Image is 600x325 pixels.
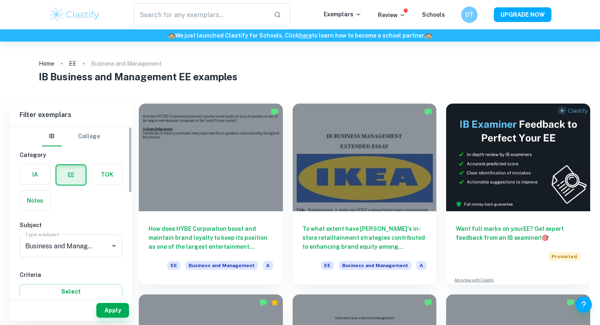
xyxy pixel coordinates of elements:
a: here [299,32,312,39]
h6: DT [465,10,474,19]
a: How does HYBE Corporation boost and maintain brand loyalty to keep its position as one of the lar... [139,104,283,285]
img: Marked [424,108,432,116]
button: Apply [96,303,129,318]
span: Business and Management [339,261,411,270]
button: College [78,127,100,146]
h6: We just launched Clastify for Schools. Click to learn how to become a school partner. [2,31,598,40]
h6: Subject [20,221,122,230]
button: Select [20,284,122,299]
img: Thumbnail [446,104,590,211]
div: Premium [271,298,279,307]
span: 🎯 [542,234,549,241]
span: EE [321,261,334,270]
button: TOK [92,165,122,184]
img: Marked [259,298,267,307]
button: Open [108,240,120,252]
div: Filter type choice [42,127,100,146]
img: Clastify logo [49,7,100,23]
img: Marked [424,298,432,307]
span: A [263,261,273,270]
img: Marked [567,298,575,307]
a: Advertise with Clastify [454,277,494,283]
a: Home [39,58,54,69]
p: Business and Management [91,59,162,68]
button: Help and Feedback [576,296,592,313]
h6: Category [20,150,122,159]
label: Type a subject [25,231,59,238]
span: A [416,261,427,270]
img: Marked [271,108,279,116]
h6: To what extent have [PERSON_NAME]'s in-store retailtainment strategies contributed to enhancing b... [302,224,427,251]
h6: Want full marks on your EE ? Get expert feedback from an IB examiner! [456,224,580,242]
a: Schools [422,11,445,18]
span: 🏫 [425,32,432,39]
h6: Criteria [20,270,122,279]
p: Exemplars [324,10,362,19]
span: Promoted [548,252,580,261]
span: 🏫 [168,32,175,39]
button: Notes [20,191,50,210]
button: DT [461,7,478,23]
h1: IB Business and Management EE examples [39,69,561,84]
span: EE [167,261,180,270]
span: Business and Management [185,261,258,270]
h6: How does HYBE Corporation boost and maintain brand loyalty to keep its position as one of the lar... [149,224,273,251]
a: To what extent have [PERSON_NAME]'s in-store retailtainment strategies contributed to enhancing b... [293,104,437,285]
input: Search for any exemplars... [134,3,267,26]
button: IB [42,127,62,146]
h6: Filter exemplars [10,104,132,126]
a: EE [69,58,76,69]
a: Want full marks on yourEE? Get expert feedback from an IB examiner!PromotedAdvertise with Clastify [446,104,590,285]
p: Review [378,11,406,20]
button: EE [56,165,86,185]
button: IA [20,165,50,184]
button: UPGRADE NOW [494,7,551,22]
